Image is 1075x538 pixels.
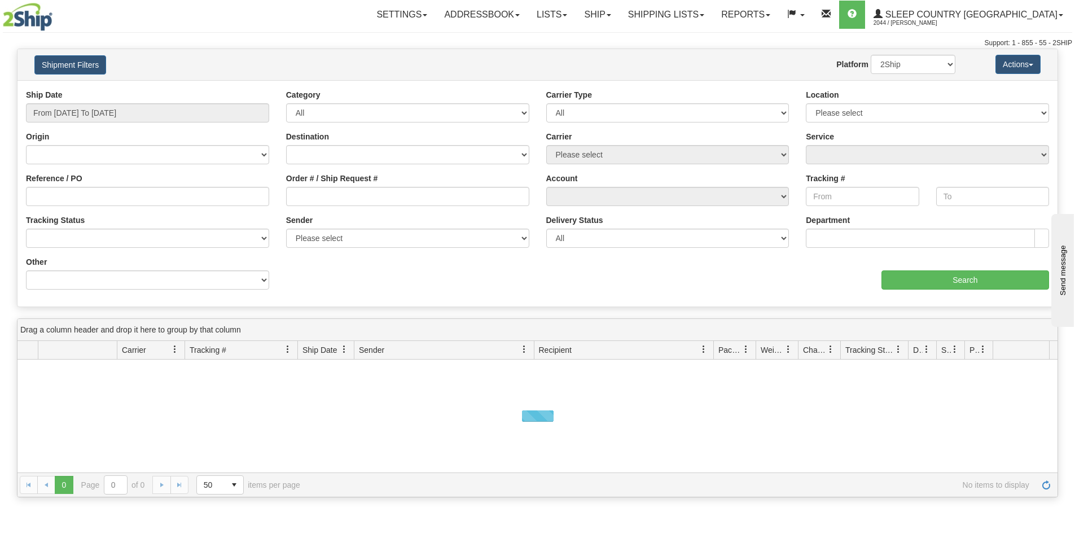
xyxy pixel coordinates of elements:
[165,340,185,359] a: Carrier filter column settings
[736,340,756,359] a: Packages filter column settings
[917,340,936,359] a: Delivery Status filter column settings
[546,173,578,184] label: Account
[8,10,104,18] div: Send message
[836,59,868,70] label: Platform
[936,187,1049,206] input: To
[335,340,354,359] a: Ship Date filter column settings
[190,344,226,356] span: Tracking #
[973,340,993,359] a: Pickup Status filter column settings
[1049,211,1074,326] iframe: chat widget
[713,1,779,29] a: Reports
[1037,476,1055,494] a: Refresh
[620,1,713,29] a: Shipping lists
[286,215,313,226] label: Sender
[436,1,528,29] a: Addressbook
[17,319,1058,341] div: grid grouping header
[865,1,1072,29] a: Sleep Country [GEOGRAPHIC_DATA] 2044 / [PERSON_NAME]
[941,344,951,356] span: Shipment Issues
[969,344,979,356] span: Pickup Status
[225,476,243,494] span: select
[81,475,145,495] span: Page of 0
[803,344,827,356] span: Charge
[881,270,1049,290] input: Search
[26,173,82,184] label: Reference / PO
[806,131,834,142] label: Service
[546,215,603,226] label: Delivery Status
[576,1,619,29] a: Ship
[316,480,1029,489] span: No items to display
[806,89,839,100] label: Location
[806,173,845,184] label: Tracking #
[874,18,958,29] span: 2044 / [PERSON_NAME]
[204,479,218,491] span: 50
[718,344,742,356] span: Packages
[806,187,919,206] input: From
[55,476,73,494] span: Page 0
[286,89,321,100] label: Category
[945,340,964,359] a: Shipment Issues filter column settings
[26,131,49,142] label: Origin
[196,475,244,495] span: Page sizes drop down
[528,1,576,29] a: Lists
[515,340,534,359] a: Sender filter column settings
[196,475,300,495] span: items per page
[286,131,329,142] label: Destination
[995,55,1041,74] button: Actions
[26,256,47,268] label: Other
[694,340,713,359] a: Recipient filter column settings
[34,55,106,75] button: Shipment Filters
[845,344,894,356] span: Tracking Status
[3,38,1072,48] div: Support: 1 - 855 - 55 - 2SHIP
[302,344,337,356] span: Ship Date
[889,340,908,359] a: Tracking Status filter column settings
[26,215,85,226] label: Tracking Status
[761,344,784,356] span: Weight
[806,215,850,226] label: Department
[3,3,52,31] img: logo2044.jpg
[883,10,1058,19] span: Sleep Country [GEOGRAPHIC_DATA]
[26,89,63,100] label: Ship Date
[368,1,436,29] a: Settings
[539,344,572,356] span: Recipient
[546,89,592,100] label: Carrier Type
[278,340,297,359] a: Tracking # filter column settings
[913,344,923,356] span: Delivery Status
[359,344,384,356] span: Sender
[546,131,572,142] label: Carrier
[779,340,798,359] a: Weight filter column settings
[821,340,840,359] a: Charge filter column settings
[122,344,146,356] span: Carrier
[286,173,378,184] label: Order # / Ship Request #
